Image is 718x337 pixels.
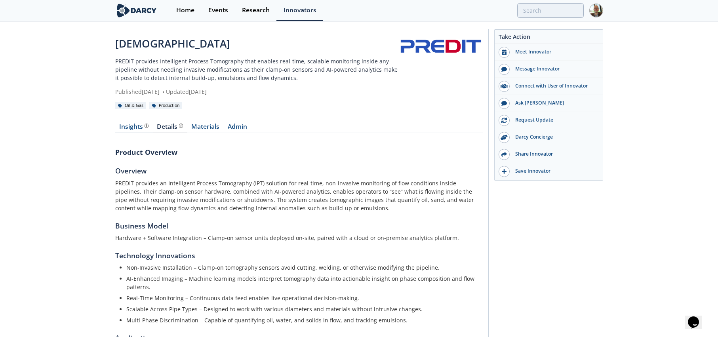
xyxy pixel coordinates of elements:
[510,82,598,89] div: Connect with User of Innovator
[179,124,183,128] img: information.svg
[510,48,598,55] div: Meet Innovator
[115,36,398,51] div: [DEMOGRAPHIC_DATA]
[149,102,183,109] div: Production
[224,124,251,133] a: Admin
[115,166,483,176] h5: Overview
[153,124,187,133] a: Details
[495,32,603,44] div: Take Action
[115,4,158,17] img: logo-wide.svg
[685,305,710,329] iframe: chat widget
[115,102,147,109] div: Oil & Gas
[115,179,483,212] p: PREDIT provides an Intelligent Process Tomography (IPT) solution for real-time, non-invasive moni...
[126,294,477,302] li: Real-Time Monitoring – Continuous data feed enables live operational decision-making.
[115,147,483,157] h3: Product Overview
[495,163,603,180] button: Save Innovator
[510,133,598,141] div: Darcy Concierge
[115,234,483,242] p: Hardware + Software Integration – Clamp-on sensor units deployed on-site, paired with a cloud or ...
[115,124,153,133] a: Insights
[510,116,598,124] div: Request Update
[187,124,224,133] a: Materials
[157,124,183,130] div: Details
[119,124,149,130] div: Insights
[126,305,477,313] li: Scalable Across Pipe Types – Designed to work with various diameters and materials without intrus...
[126,274,477,291] li: AI-Enhanced Imaging – Machine learning models interpret tomography data into actionable insight o...
[242,7,270,13] div: Research
[208,7,228,13] div: Events
[176,7,194,13] div: Home
[517,3,584,18] input: Advanced Search
[115,57,398,82] p: PREDIT provides Intelligent Process Tomography that enables real-time, scalable monitoring inside...
[510,150,598,158] div: Share Innovator
[510,168,598,175] div: Save Innovator
[510,65,598,72] div: Message Innovator
[589,4,603,17] img: Profile
[126,316,477,324] li: Multi-Phase Discrimination – Capable of quantifying oil, water, and solids in flow, and tracking ...
[145,124,149,128] img: information.svg
[115,221,483,231] h5: Business Model
[161,88,166,95] span: •
[115,88,398,96] div: Published [DATE] Updated [DATE]
[510,99,598,107] div: Ask [PERSON_NAME]
[115,250,483,261] h5: Technology Innovations
[126,263,477,272] li: Non-Invasive Installation – Clamp-on tomography sensors avoid cutting, welding, or otherwise modi...
[284,7,316,13] div: Innovators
